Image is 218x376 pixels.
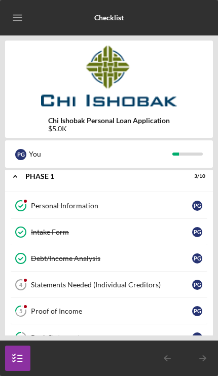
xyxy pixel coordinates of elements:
a: Personal InformationPG [10,193,208,219]
a: Intake FormPG [10,219,208,245]
div: Intake Form [31,228,192,236]
a: 6Bank StatementPG [10,324,208,351]
div: P G [192,280,202,290]
div: Statements Needed (Individual Creditors) [31,281,192,289]
div: P G [15,149,26,160]
tspan: 6 [19,334,23,341]
div: You [29,145,172,163]
a: 5Proof of IncomePG [10,298,208,324]
div: P G [192,306,202,316]
img: Product logo [5,46,213,106]
div: Proof of Income [31,307,192,315]
b: Chi Ishobak Personal Loan Application [48,117,170,125]
a: 4Statements Needed (Individual Creditors)PG [10,272,208,298]
b: Checklist [94,14,124,22]
div: Debt/Income Analysis [31,254,192,262]
tspan: 4 [19,282,23,288]
div: P G [192,253,202,264]
a: Debt/Income AnalysisPG [10,245,208,272]
div: Bank Statement [31,333,192,342]
div: P G [192,201,202,211]
div: P G [192,227,202,237]
div: 3 / 10 [187,173,205,179]
div: Personal Information [31,202,192,210]
tspan: 5 [19,308,22,315]
div: Phase 1 [25,173,180,179]
div: P G [192,332,202,343]
div: $5.0K [48,125,170,133]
